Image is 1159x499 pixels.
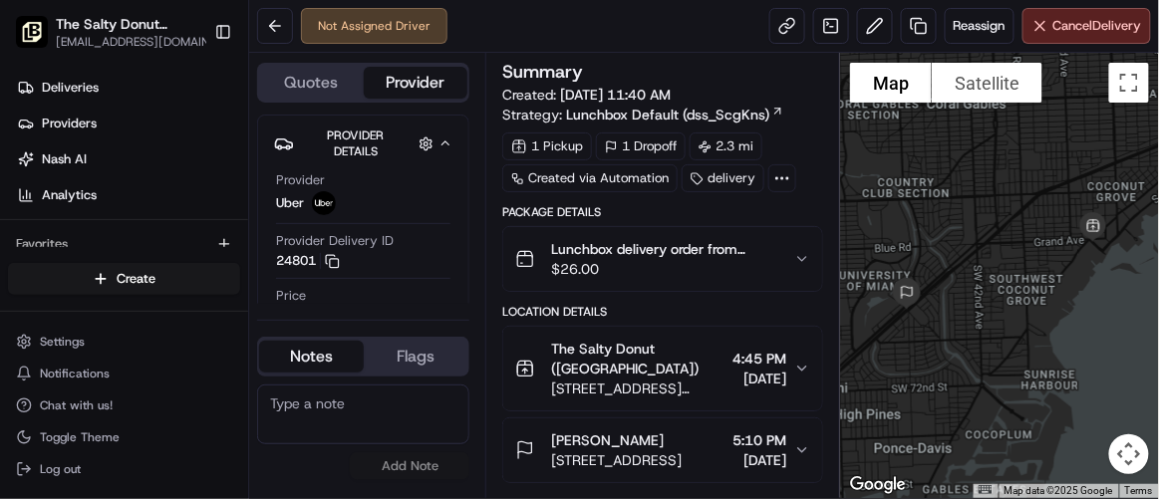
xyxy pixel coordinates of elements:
img: Google [845,472,911,498]
span: Provider Details [327,127,384,159]
span: $26.00 [551,259,778,279]
img: 1736555255976-a54dd68f-1ca7-489b-9aae-adbdc363a1c4 [20,190,56,226]
button: Flags [364,341,468,373]
button: [PERSON_NAME][STREET_ADDRESS]5:10 PM[DATE] [503,418,822,482]
button: Create [8,263,240,295]
span: Toggle Theme [40,429,120,445]
img: Brittany Newman [20,290,52,322]
button: Provider [364,67,468,99]
button: Toggle Theme [8,423,240,451]
span: [STREET_ADDRESS][PERSON_NAME] [551,378,724,398]
a: Open this area in Google Maps (opens a new window) [845,472,911,498]
button: Start new chat [339,196,363,220]
span: Reassign [954,17,1006,35]
span: Chat with us! [40,397,113,413]
span: Nash AI [42,150,87,168]
div: 1 Pickup [502,132,592,160]
button: Map camera controls [1109,434,1149,474]
h3: Summary [502,63,583,81]
div: 1 Dropoff [596,132,686,160]
a: Terms [1125,485,1153,496]
img: The Salty Donut (Coconut Grove) [16,16,48,48]
button: Keyboard shortcuts [979,485,993,494]
button: The Salty Donut (Coconut Grove)The Salty Donut ([GEOGRAPHIC_DATA])[EMAIL_ADDRESS][DOMAIN_NAME] [8,8,206,56]
button: Show satellite imagery [932,63,1042,103]
span: Price [276,287,306,305]
button: See all [309,255,363,279]
div: Past conversations [20,259,128,275]
div: Start new chat [90,190,327,210]
a: Lunchbox Default (dss_ScgKns) [566,105,784,125]
button: The Salty Donut ([GEOGRAPHIC_DATA]) [56,14,203,34]
span: Lunchbox Default (dss_ScgKns) [566,105,769,125]
span: Map data ©2025 Google [1005,485,1113,496]
a: Nash AI [8,143,248,175]
a: Powered byPylon [141,351,241,367]
span: Analytics [42,186,97,204]
button: 24801 [276,252,340,270]
div: delivery [682,164,764,192]
button: Notes [259,341,364,373]
span: The Salty Donut ([GEOGRAPHIC_DATA]) [551,339,724,378]
button: Chat with us! [8,391,240,419]
span: Log out [40,461,81,477]
span: Notifications [40,366,110,381]
a: Deliveries [8,72,248,104]
button: Settings [8,328,240,356]
div: Favorites [8,228,240,260]
span: [STREET_ADDRESS] [551,450,682,470]
span: • [165,309,172,325]
p: Welcome 👋 [20,80,363,112]
button: The Salty Donut ([GEOGRAPHIC_DATA])[STREET_ADDRESS][PERSON_NAME]4:45 PM[DATE] [503,327,822,410]
button: Toggle fullscreen view [1109,63,1149,103]
button: Reassign [945,8,1014,44]
button: CancelDelivery [1022,8,1151,44]
button: Quotes [259,67,364,99]
div: We're available if you need us! [90,210,274,226]
div: Strategy: [502,105,784,125]
span: Uber [276,194,304,212]
span: Provider [276,171,325,189]
img: uber-new-logo.jpeg [312,191,336,215]
span: Settings [40,334,85,350]
span: Lunchbox delivery order from saltydonut. Order ID 813425 for [PERSON_NAME]. [551,239,778,259]
button: Lunchbox delivery order from saltydonut. Order ID 813425 for [PERSON_NAME].$26.00 [503,227,822,291]
span: 5:10 PM [732,430,786,450]
img: Nash [20,20,60,60]
button: Provider Details [274,124,452,163]
span: Created: [502,85,671,105]
a: Providers [8,108,248,139]
button: Notifications [8,360,240,387]
span: Deliveries [42,79,99,97]
span: Create [117,270,155,288]
img: 1736555255976-a54dd68f-1ca7-489b-9aae-adbdc363a1c4 [40,310,56,326]
span: Cancel Delivery [1053,17,1142,35]
a: Analytics [8,179,248,211]
a: Created via Automation [502,164,678,192]
button: [EMAIL_ADDRESS][DOMAIN_NAME] [56,34,225,50]
span: [DATE] [732,450,786,470]
div: Package Details [502,204,823,220]
input: Clear [52,128,329,149]
span: Pylon [198,352,241,367]
span: [DATE] [176,309,217,325]
button: Log out [8,455,240,483]
span: [PERSON_NAME] [62,309,161,325]
span: [DATE] 11:40 AM [560,86,671,104]
img: 9188753566659_6852d8bf1fb38e338040_72.png [42,190,78,226]
span: 4:45 PM [732,349,786,369]
span: [PERSON_NAME] [551,430,664,450]
div: Location Details [502,304,823,320]
span: [DATE] [732,369,786,388]
div: 2.3 mi [690,132,762,160]
span: Providers [42,115,97,132]
button: Show street map [850,63,932,103]
span: Provider Delivery ID [276,232,394,250]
